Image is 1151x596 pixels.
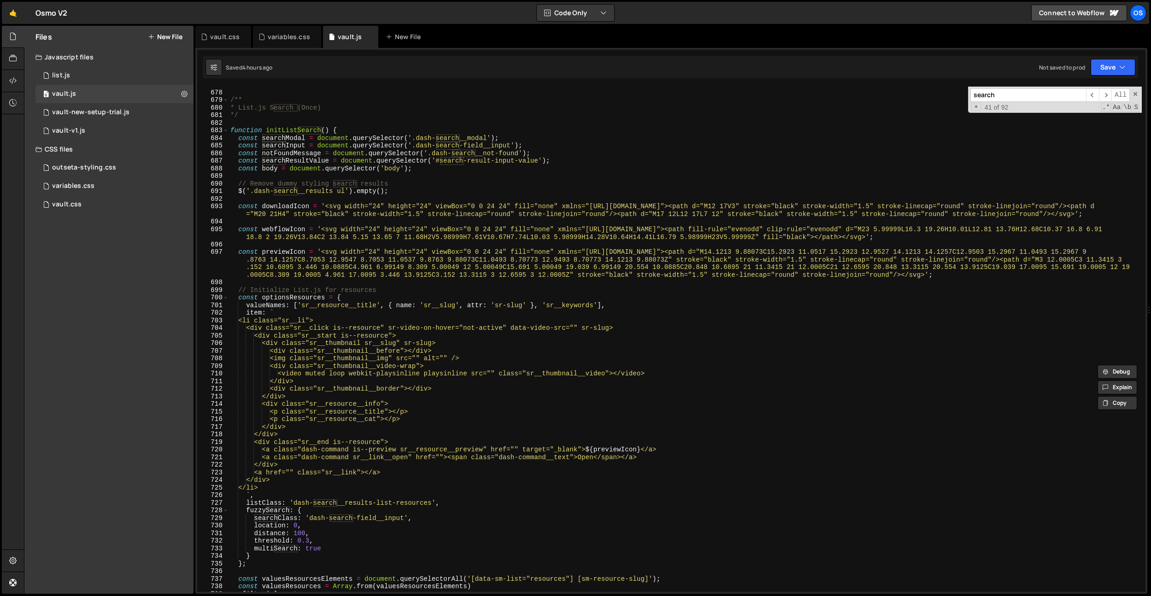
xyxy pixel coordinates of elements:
[197,286,229,294] div: 699
[1091,59,1135,76] button: Save
[52,182,94,190] div: variables.css
[197,567,229,575] div: 736
[24,48,194,66] div: Javascript files
[148,33,182,41] button: New File
[52,164,116,172] div: outseta-styling.css
[197,119,229,127] div: 682
[197,187,229,195] div: 691
[35,158,194,177] div: 16596/45156.css
[35,85,194,103] div: 16596/45133.js
[197,431,229,438] div: 718
[268,32,310,41] div: variables.css
[1039,64,1085,71] div: Not saved to prod
[197,324,229,332] div: 704
[197,514,229,522] div: 729
[197,339,229,347] div: 706
[197,400,229,408] div: 714
[197,423,229,431] div: 717
[197,127,229,134] div: 683
[197,530,229,538] div: 731
[1086,88,1099,102] span: ​
[197,446,229,454] div: 720
[197,491,229,499] div: 726
[1101,103,1111,112] span: RegExp Search
[197,552,229,560] div: 734
[52,71,70,80] div: list.js
[35,177,194,195] div: 16596/45154.css
[197,134,229,142] div: 684
[197,393,229,401] div: 713
[197,408,229,416] div: 715
[197,484,229,492] div: 725
[197,248,229,279] div: 697
[52,108,129,117] div: vault-new-setup-trial.js
[197,454,229,462] div: 721
[197,218,229,226] div: 694
[197,302,229,310] div: 701
[197,560,229,568] div: 735
[197,545,229,553] div: 733
[52,90,76,98] div: vault.js
[242,64,273,71] div: 4 hours ago
[197,317,229,325] div: 703
[197,438,229,446] div: 719
[197,180,229,188] div: 690
[197,104,229,112] div: 680
[971,103,981,111] span: Toggle Replace mode
[197,469,229,477] div: 723
[197,476,229,484] div: 724
[197,378,229,386] div: 711
[52,200,82,209] div: vault.css
[226,64,273,71] div: Saved
[197,522,229,530] div: 730
[197,294,229,302] div: 700
[197,415,229,423] div: 716
[197,203,229,218] div: 693
[197,89,229,97] div: 678
[197,385,229,393] div: 712
[197,499,229,507] div: 727
[197,142,229,150] div: 685
[197,355,229,362] div: 708
[197,150,229,158] div: 686
[35,7,67,18] div: Osmo V2
[1098,396,1137,410] button: Copy
[2,2,24,24] a: 🤙
[1111,88,1130,102] span: Alt-Enter
[197,362,229,370] div: 709
[52,127,85,135] div: vault-v1.js
[1098,380,1137,394] button: Explain
[970,88,1086,102] input: Search for
[537,5,614,21] button: Code Only
[197,165,229,173] div: 688
[24,140,194,158] div: CSS files
[197,195,229,203] div: 692
[1098,365,1137,379] button: Debug
[197,279,229,286] div: 698
[197,347,229,355] div: 707
[197,309,229,317] div: 702
[35,66,194,85] div: 16596/45151.js
[35,122,194,140] div: 16596/45132.js
[197,507,229,514] div: 728
[1122,103,1132,112] span: Whole Word Search
[386,32,424,41] div: New File
[981,104,1012,111] span: 41 of 92
[338,32,362,41] div: vault.js
[197,157,229,165] div: 687
[1031,5,1127,21] a: Connect to Webflow
[197,583,229,590] div: 738
[197,575,229,583] div: 737
[197,370,229,378] div: 710
[197,332,229,340] div: 705
[1099,88,1112,102] span: ​
[197,96,229,104] div: 679
[1133,103,1139,112] span: Search In Selection
[197,537,229,545] div: 732
[210,32,240,41] div: vault.css
[43,91,49,99] span: 0
[197,226,229,241] div: 695
[197,241,229,249] div: 696
[1130,5,1146,21] a: Os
